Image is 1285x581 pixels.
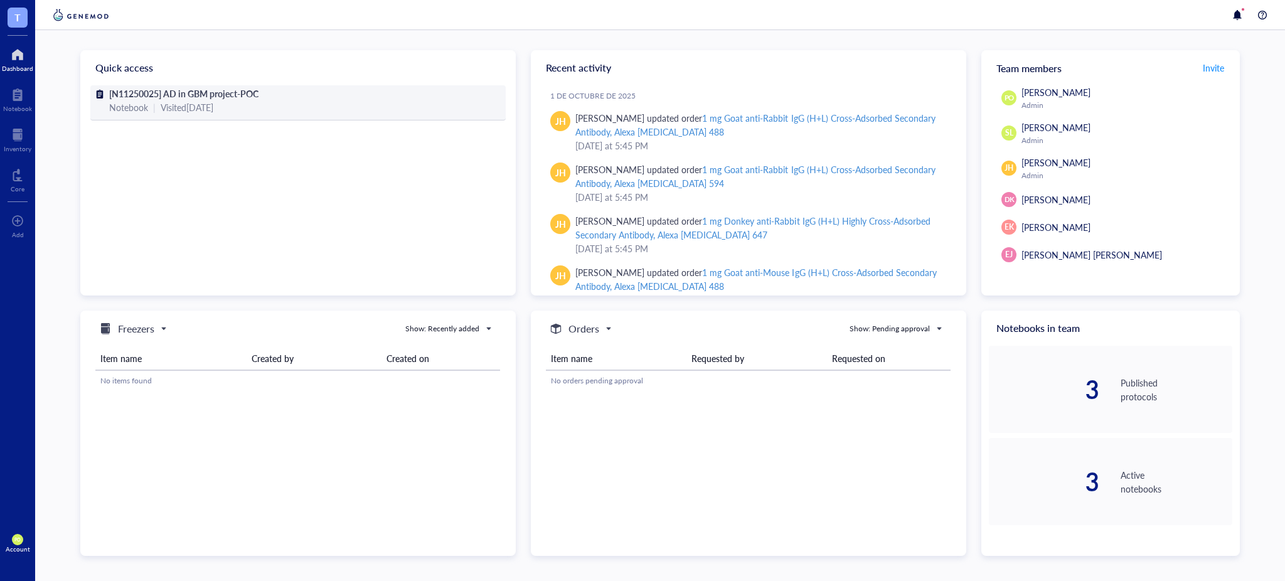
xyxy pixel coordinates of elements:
[568,321,599,336] h5: Orders
[827,347,951,370] th: Requested on
[1005,163,1013,174] span: JH
[541,209,956,260] a: JH[PERSON_NAME] updated order1 mg Donkey anti-Rabbit IgG (H+L) Highly Cross-Adsorbed Secondary An...
[1021,121,1090,134] span: [PERSON_NAME]
[50,8,112,23] img: genemod-logo
[1005,249,1013,260] span: EJ
[3,85,32,112] a: Notebook
[1202,58,1225,78] button: Invite
[1004,93,1014,104] span: PO
[247,347,381,370] th: Created by
[4,125,31,152] a: Inventory
[2,65,33,72] div: Dashboard
[989,469,1101,494] div: 3
[14,9,21,25] span: T
[531,50,966,85] div: Recent activity
[575,214,946,242] div: [PERSON_NAME] updated order
[1121,468,1232,496] div: Active notebooks
[575,163,936,189] div: 1 mg Goat anti-Rabbit IgG (H+L) Cross-Adsorbed Secondary Antibody, Alexa [MEDICAL_DATA] 594
[546,347,686,370] th: Item name
[981,50,1240,85] div: Team members
[14,537,21,543] span: PO
[981,311,1240,346] div: Notebooks in team
[381,347,500,370] th: Created on
[1021,156,1090,169] span: [PERSON_NAME]
[1021,100,1227,110] div: Admin
[1021,86,1090,99] span: [PERSON_NAME]
[575,266,937,292] div: 1 mg Goat anti-Mouse IgG (H+L) Cross-Adsorbed Secondary Antibody, Alexa [MEDICAL_DATA] 488
[551,375,946,386] div: No orders pending approval
[541,106,956,157] a: JH[PERSON_NAME] updated order1 mg Goat anti-Rabbit IgG (H+L) Cross-Adsorbed Secondary Antibody, A...
[575,111,946,139] div: [PERSON_NAME] updated order
[1203,61,1224,74] span: Invite
[550,91,956,101] div: 1 de octubre de 2025
[555,269,566,282] span: JH
[555,166,566,179] span: JH
[3,105,32,112] div: Notebook
[6,545,30,553] div: Account
[1121,376,1232,403] div: Published protocols
[1021,248,1162,261] span: [PERSON_NAME] [PERSON_NAME]
[555,114,566,128] span: JH
[11,165,24,193] a: Core
[850,323,930,334] div: Show: Pending approval
[405,323,479,334] div: Show: Recently added
[575,163,946,190] div: [PERSON_NAME] updated order
[989,377,1101,402] div: 3
[1005,127,1013,139] span: SL
[153,100,156,114] div: |
[1004,195,1014,205] span: DK
[575,242,946,255] div: [DATE] at 5:45 PM
[1021,136,1227,146] div: Admin
[1021,171,1227,181] div: Admin
[109,87,259,100] span: [N11250025] AD in GBM project-POC
[118,321,154,336] h5: Freezers
[12,231,24,238] div: Add
[575,215,930,241] div: 1 mg Donkey anti-Rabbit IgG (H+L) Highly Cross-Adsorbed Secondary Antibody, Alexa [MEDICAL_DATA] 647
[80,50,516,85] div: Quick access
[4,145,31,152] div: Inventory
[541,157,956,209] a: JH[PERSON_NAME] updated order1 mg Goat anti-Rabbit IgG (H+L) Cross-Adsorbed Secondary Antibody, A...
[541,260,956,312] a: JH[PERSON_NAME] updated order1 mg Goat anti-Mouse IgG (H+L) Cross-Adsorbed Secondary Antibody, Al...
[100,375,495,386] div: No items found
[686,347,827,370] th: Requested by
[95,347,247,370] th: Item name
[2,45,33,72] a: Dashboard
[1005,221,1014,233] span: EK
[161,100,213,114] div: Visited [DATE]
[109,100,148,114] div: Notebook
[575,265,946,293] div: [PERSON_NAME] updated order
[1021,221,1090,233] span: [PERSON_NAME]
[575,190,946,204] div: [DATE] at 5:45 PM
[575,112,936,138] div: 1 mg Goat anti-Rabbit IgG (H+L) Cross-Adsorbed Secondary Antibody, Alexa [MEDICAL_DATA] 488
[555,217,566,231] span: JH
[1021,193,1090,206] span: [PERSON_NAME]
[11,185,24,193] div: Core
[575,139,946,152] div: [DATE] at 5:45 PM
